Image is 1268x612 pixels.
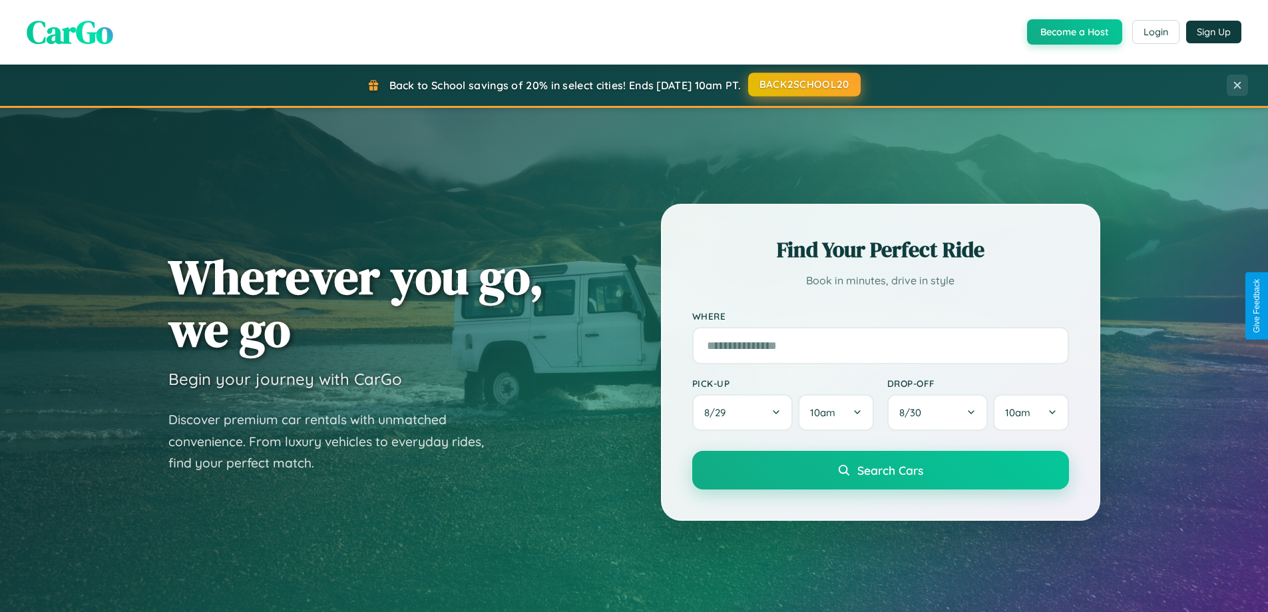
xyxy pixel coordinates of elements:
h3: Begin your journey with CarGo [168,369,402,389]
p: Discover premium car rentals with unmatched convenience. From luxury vehicles to everyday rides, ... [168,409,501,474]
span: 8 / 29 [704,406,732,419]
span: Search Cars [857,463,923,477]
label: Pick-up [692,378,874,389]
button: Search Cars [692,451,1069,489]
button: 10am [993,394,1068,431]
span: 8 / 30 [899,406,928,419]
button: 8/29 [692,394,793,431]
div: Give Feedback [1252,279,1261,333]
h1: Wherever you go, we go [168,250,544,356]
span: 10am [810,406,835,419]
span: Back to School savings of 20% in select cities! Ends [DATE] 10am PT. [389,79,741,92]
h2: Find Your Perfect Ride [692,235,1069,264]
span: CarGo [27,10,113,54]
label: Drop-off [887,378,1069,389]
button: BACK2SCHOOL20 [748,73,861,97]
label: Where [692,310,1069,322]
button: 10am [798,394,873,431]
button: Become a Host [1027,19,1122,45]
button: Login [1132,20,1179,44]
button: Sign Up [1186,21,1241,43]
p: Book in minutes, drive in style [692,271,1069,290]
span: 10am [1005,406,1030,419]
button: 8/30 [887,394,988,431]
